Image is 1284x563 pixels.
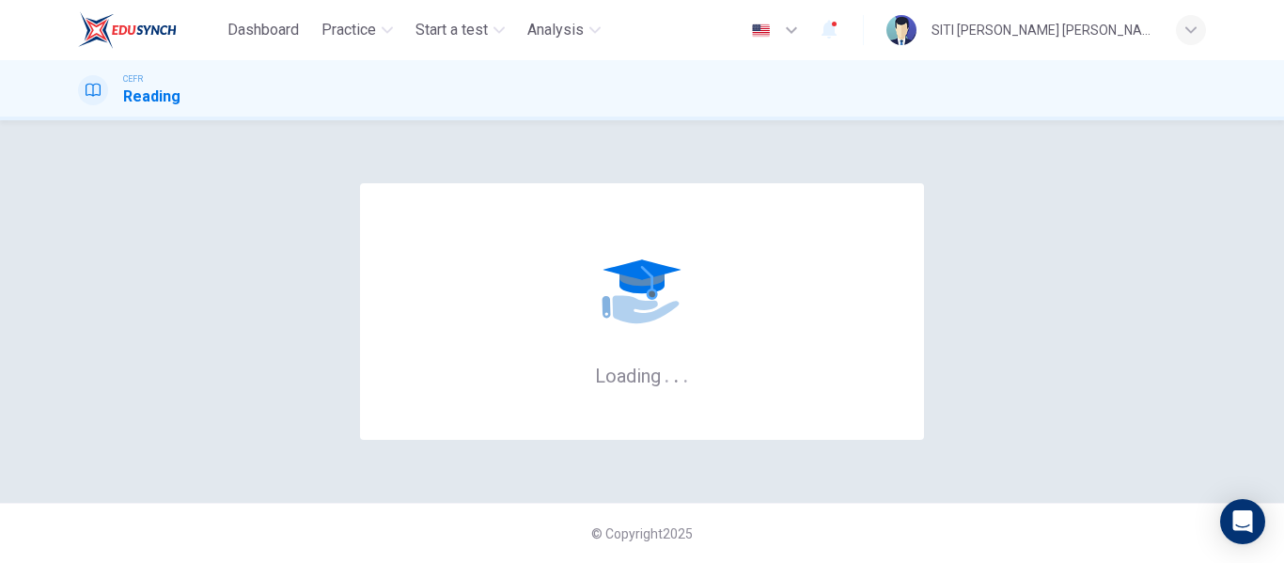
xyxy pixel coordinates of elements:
a: EduSynch logo [78,11,220,49]
img: EduSynch logo [78,11,177,49]
span: Practice [321,19,376,41]
span: Start a test [415,19,488,41]
span: Dashboard [227,19,299,41]
img: en [749,23,773,38]
h6: . [664,358,670,389]
h6: . [673,358,680,389]
button: Practice [314,13,400,47]
button: Dashboard [220,13,306,47]
div: Open Intercom Messenger [1220,499,1265,544]
h6: Loading [595,363,689,387]
span: Analysis [527,19,584,41]
h1: Reading [123,86,180,108]
span: CEFR [123,72,143,86]
span: © Copyright 2025 [591,526,693,541]
div: SITI [PERSON_NAME] [PERSON_NAME] [932,19,1153,41]
button: Start a test [408,13,512,47]
button: Analysis [520,13,608,47]
h6: . [682,358,689,389]
img: Profile picture [886,15,916,45]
